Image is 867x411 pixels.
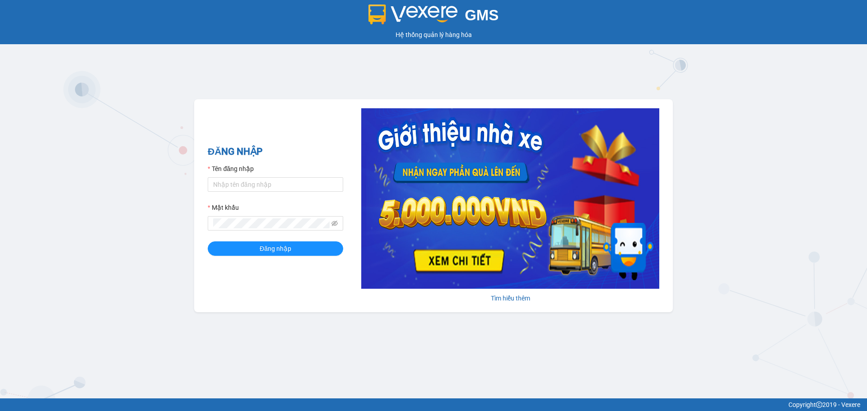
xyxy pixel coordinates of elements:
div: Hệ thống quản lý hàng hóa [2,30,865,40]
h2: ĐĂNG NHẬP [208,144,343,159]
img: logo 2 [368,5,458,24]
a: GMS [368,14,499,21]
input: Mật khẩu [213,218,330,228]
span: Đăng nhập [260,244,291,254]
span: GMS [465,7,499,23]
img: banner-0 [361,108,659,289]
div: Tìm hiểu thêm [361,293,659,303]
span: eye-invisible [331,220,338,226]
div: Copyright 2019 - Vexere [7,400,860,410]
input: Tên đăng nhập [208,177,343,192]
label: Mật khẩu [208,203,239,212]
button: Đăng nhập [208,241,343,256]
span: copyright [816,402,822,408]
label: Tên đăng nhập [208,164,254,174]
